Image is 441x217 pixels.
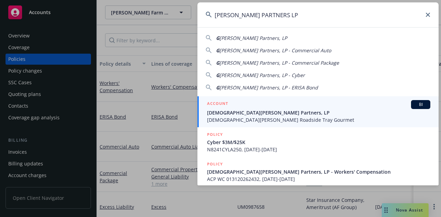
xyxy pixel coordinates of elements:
[197,96,439,127] a: ACCOUNTBI[DEMOGRAPHIC_DATA][PERSON_NAME] Partners, LP[DEMOGRAPHIC_DATA][PERSON_NAME] Roadside Tra...
[219,35,287,41] span: [PERSON_NAME] Partners, LP
[207,116,430,123] span: [DEMOGRAPHIC_DATA][PERSON_NAME] Roadside Tray Gourmet
[219,84,318,91] span: [PERSON_NAME] Partners, LP - ERISA Bond
[207,109,430,116] span: [DEMOGRAPHIC_DATA][PERSON_NAME] Partners, LP
[219,72,305,78] span: [PERSON_NAME] Partners, LP - Cyber
[207,168,430,175] span: [DEMOGRAPHIC_DATA][PERSON_NAME] Partners, LP - Workers' Compensation
[207,100,228,108] h5: ACCOUNT
[414,101,428,108] span: BI
[216,72,219,78] span: G
[197,127,439,157] a: POLICYCyber $3M/$25KN8241CYLA250, [DATE]-[DATE]
[207,175,430,183] span: ACP WC 013120262432, [DATE]-[DATE]
[207,146,430,153] span: N8241CYLA250, [DATE]-[DATE]
[197,157,439,186] a: POLICY[DEMOGRAPHIC_DATA][PERSON_NAME] Partners, LP - Workers' CompensationACP WC 013120262432, [D...
[216,59,219,66] span: G
[216,47,219,54] span: G
[216,84,219,91] span: G
[207,131,223,138] h5: POLICY
[219,47,331,54] span: [PERSON_NAME] Partners, LP - Commercial Auto
[207,139,430,146] span: Cyber $3M/$25K
[216,35,219,41] span: G
[219,59,339,66] span: [PERSON_NAME] Partners, LP - Commercial Package
[197,2,439,27] input: Search...
[207,161,223,167] h5: POLICY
